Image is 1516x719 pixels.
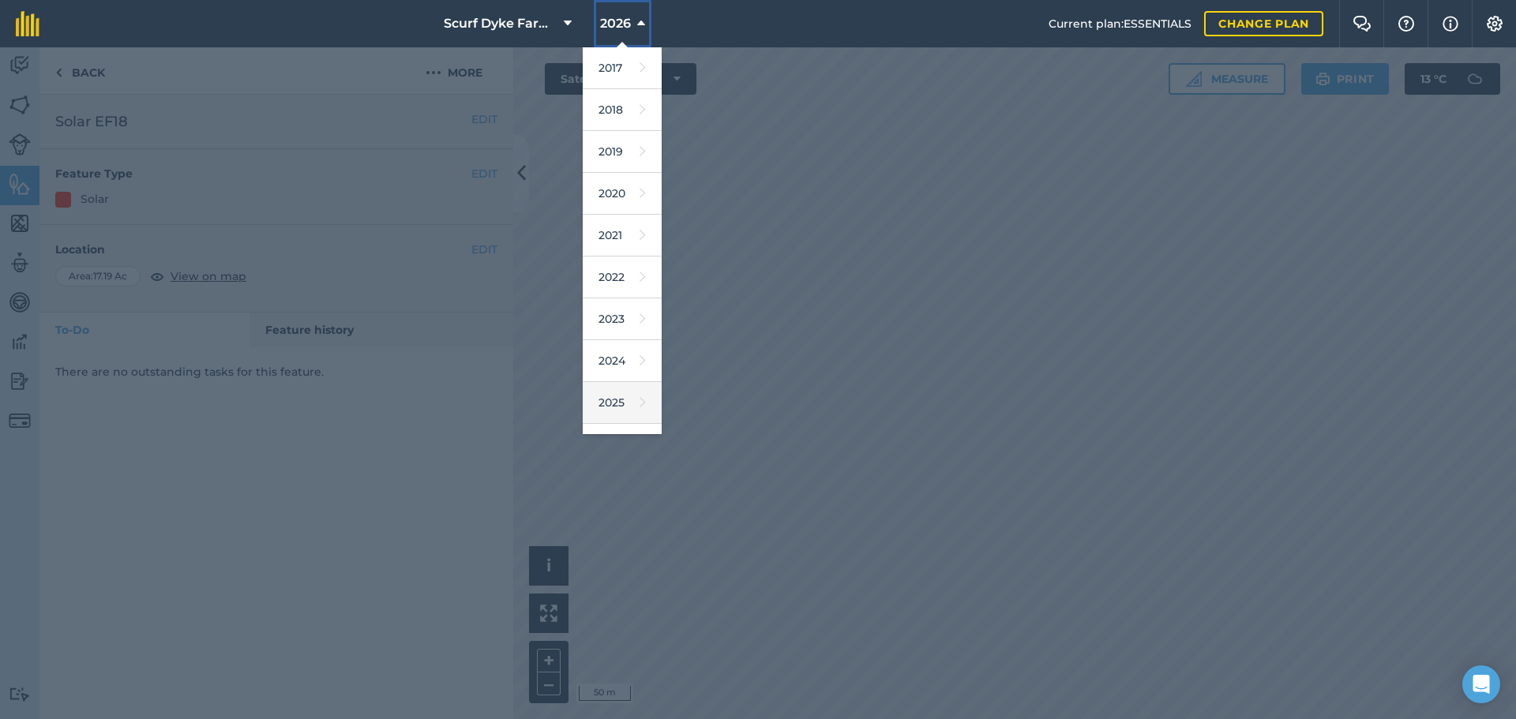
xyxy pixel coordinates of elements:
img: fieldmargin Logo [16,11,39,36]
a: 2017 [583,47,662,89]
a: 2022 [583,257,662,298]
img: A question mark icon [1397,16,1416,32]
a: 2024 [583,340,662,382]
span: Current plan : ESSENTIALS [1049,15,1191,32]
div: Open Intercom Messenger [1462,665,1500,703]
span: Scurf Dyke Farm COU [444,14,557,33]
a: 2018 [583,89,662,131]
span: 2026 [600,14,631,33]
a: Change plan [1204,11,1323,36]
a: 2023 [583,298,662,340]
img: A cog icon [1485,16,1504,32]
a: 2025 [583,382,662,424]
img: Two speech bubbles overlapping with the left bubble in the forefront [1353,16,1372,32]
a: 2026 [583,424,662,466]
a: 2020 [583,173,662,215]
a: 2019 [583,131,662,173]
img: svg+xml;base64,PHN2ZyB4bWxucz0iaHR0cDovL3d3dy53My5vcmcvMjAwMC9zdmciIHdpZHRoPSIxNyIgaGVpZ2h0PSIxNy... [1443,14,1458,33]
a: 2021 [583,215,662,257]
